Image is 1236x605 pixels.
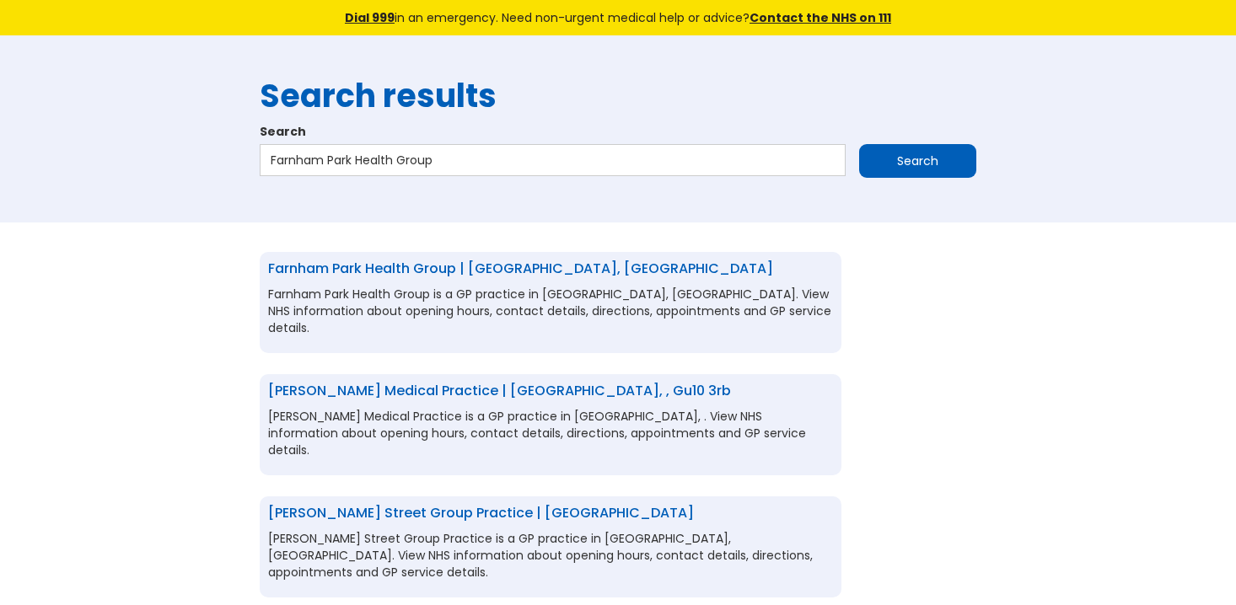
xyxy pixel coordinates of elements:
h1: Search results [260,78,976,115]
a: [PERSON_NAME] Medical Practice | [GEOGRAPHIC_DATA], , gu10 3rb [268,381,731,400]
a: Dial 999 [345,9,395,26]
input: Search… [260,144,846,176]
p: Farnham Park Health Group is a GP practice in [GEOGRAPHIC_DATA], [GEOGRAPHIC_DATA]. View NHS info... [268,286,833,336]
p: [PERSON_NAME] Medical Practice is a GP practice in [GEOGRAPHIC_DATA], . View NHS information abou... [268,408,833,458]
label: Search [260,123,976,140]
a: Contact the NHS on 111 [750,9,891,26]
p: [PERSON_NAME] Street Group Practice is a GP practice in [GEOGRAPHIC_DATA], [GEOGRAPHIC_DATA]. Vie... [268,530,833,581]
a: [PERSON_NAME] Street Group Practice | [GEOGRAPHIC_DATA] [268,503,694,522]
a: Farnham Park Health Group | [GEOGRAPHIC_DATA], [GEOGRAPHIC_DATA] [268,259,773,278]
div: in an emergency. Need non-urgent medical help or advice? [230,8,1006,27]
input: Search [859,144,976,178]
